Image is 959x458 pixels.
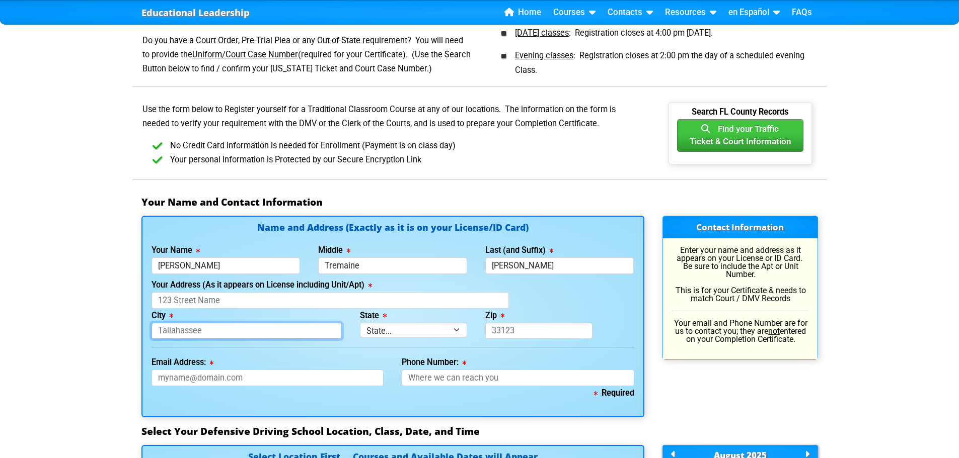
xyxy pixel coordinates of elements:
[152,281,372,289] label: Your Address (As it appears on License including Unit/Apt)
[672,246,808,303] p: Enter your name and address as it appears on your License or ID Card. Be sure to include the Apt ...
[152,323,342,339] input: Tallahassee
[158,139,644,153] li: No Credit Card Information is needed for Enrollment (Payment is on class day)
[152,312,173,320] label: City
[152,370,384,386] input: myname@domain.com
[661,5,720,20] a: Resources
[192,50,298,59] u: Uniform/Court Case Number
[485,323,593,339] input: 33123
[505,18,818,41] li: : Registration closes at 4:00 pm [DATE].
[141,425,818,437] h3: Select Your Defensive Driving School Location, Class, Date, and Time
[604,5,657,20] a: Contacts
[768,326,780,336] u: not
[141,196,818,208] h3: Your Name and Contact Information
[505,41,818,78] li: : Registration closes at 2:00 pm the day of a scheduled evening Class.
[663,216,818,238] h3: Contact Information
[402,370,634,386] input: Where we can reach you
[672,319,808,343] p: Your email and Phone Number are for us to contact you; they are entered on your Completion Certif...
[152,223,634,232] h4: Name and Address (Exactly as it is on your License/ID Card)
[485,246,553,254] label: Last (and Suffix)
[402,358,466,367] label: Phone Number:
[318,246,350,254] label: Middle
[594,388,634,398] b: Required
[677,119,803,152] button: Find your TrafficTicket & Court Information
[158,153,644,167] li: Your personal Information is Protected by our Secure Encryption Link
[152,257,301,274] input: First Name
[549,5,600,20] a: Courses
[141,103,644,131] p: Use the form below to Register yourself for a Traditional Classroom Course at any of our location...
[515,28,569,38] u: [DATE] classes
[318,257,467,274] input: Middle Name
[724,5,784,20] a: en Español
[515,51,573,60] u: Evening classes
[141,5,250,21] a: Educational Leadership
[485,257,634,274] input: Last Name
[142,36,407,45] u: Do you have a Court Order, Pre-Trial Plea or any Out-of-State requirement
[152,358,213,367] label: Email Address:
[788,5,816,20] a: FAQs
[152,246,200,254] label: Your Name
[360,312,387,320] label: State
[152,292,509,309] input: 123 Street Name
[500,5,545,20] a: Home
[692,107,788,125] b: Search FL County Records
[485,312,504,320] label: Zip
